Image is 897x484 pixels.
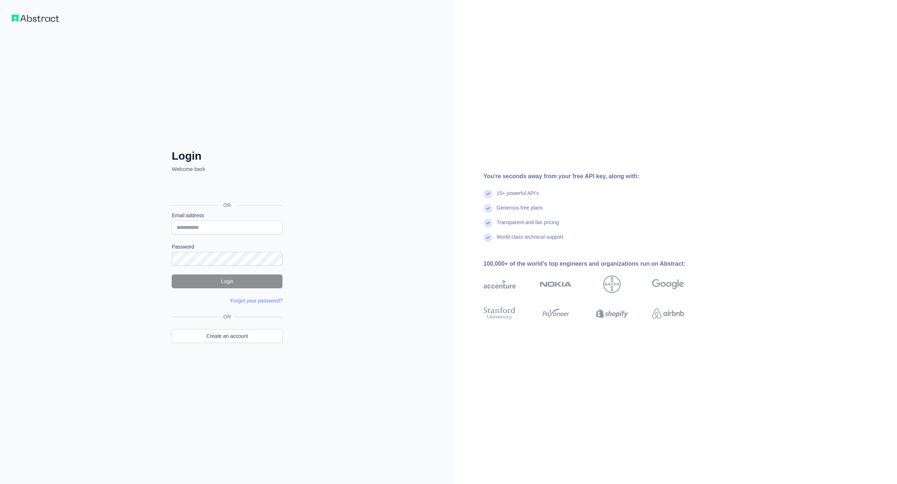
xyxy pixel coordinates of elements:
div: 100,000+ of the world's top engineers and organizations run on Abstract: [484,259,707,268]
img: Workflow [12,15,59,22]
img: payoneer [540,305,572,321]
label: Password [172,243,282,250]
div: World-class technical support [497,233,563,248]
img: check mark [484,219,492,227]
img: check mark [484,204,492,213]
img: check mark [484,233,492,242]
img: nokia [540,276,572,293]
a: Forgot your password? [230,298,282,304]
img: stanford university [484,305,516,321]
h2: Login [172,149,282,163]
div: Generous free plans [497,204,543,219]
a: Create an account [172,329,282,343]
iframe: Sign in with Google Button [168,181,285,197]
img: check mark [484,190,492,198]
p: Welcome back [172,165,282,173]
div: Transparent and fair pricing [497,219,559,233]
span: OR [221,313,234,320]
button: Login [172,274,282,288]
span: OR [218,202,237,209]
label: Email address [172,212,282,219]
div: You're seconds away from your free API key, along with: [484,172,707,181]
img: google [652,276,684,293]
div: 15+ powerful API's [497,190,539,204]
img: accenture [484,276,516,293]
img: airbnb [652,305,684,321]
img: bayer [603,276,621,293]
img: shopify [596,305,628,321]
